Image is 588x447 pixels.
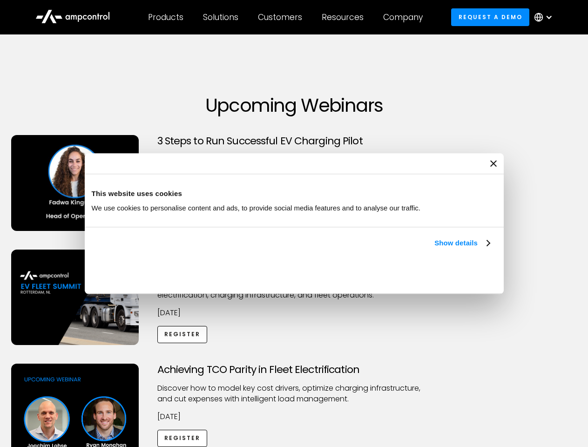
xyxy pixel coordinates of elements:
[148,12,183,22] div: Products
[11,94,577,116] h1: Upcoming Webinars
[359,259,493,286] button: Okay
[92,188,497,199] div: This website uses cookies
[322,12,364,22] div: Resources
[203,12,238,22] div: Solutions
[383,12,423,22] div: Company
[434,237,489,249] a: Show details
[157,383,431,404] p: Discover how to model key cost drivers, optimize charging infrastructure, and cut expenses with i...
[92,204,421,212] span: We use cookies to personalise content and ads, to provide social media features and to analyse ou...
[157,326,208,343] a: Register
[258,12,302,22] div: Customers
[451,8,529,26] a: Request a demo
[157,412,431,422] p: [DATE]
[157,430,208,447] a: Register
[490,160,497,167] button: Close banner
[157,308,431,318] p: [DATE]
[157,135,431,147] h3: 3 Steps to Run Successful EV Charging Pilot
[157,364,431,376] h3: Achieving TCO Parity in Fleet Electrification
